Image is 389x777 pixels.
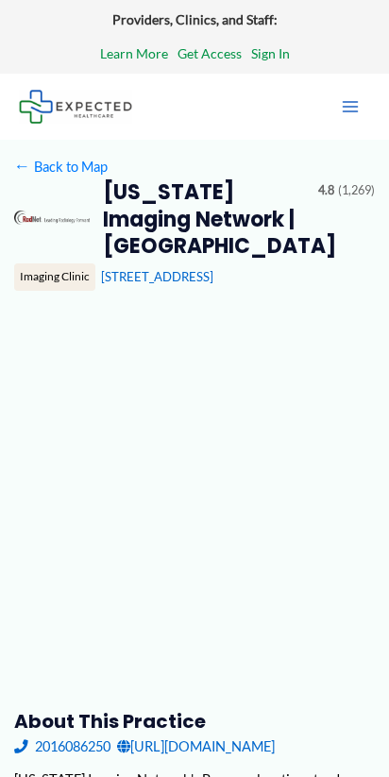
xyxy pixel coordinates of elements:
a: Get Access [178,42,242,66]
img: Expected Healthcare Logo - side, dark font, small [19,90,132,123]
a: Sign In [251,42,290,66]
a: ←Back to Map [14,154,108,179]
span: ← [14,158,31,175]
strong: Providers, Clinics, and Staff: [112,11,278,27]
button: Main menu toggle [330,87,370,127]
a: [STREET_ADDRESS] [101,269,213,284]
h3: About this practice [14,709,376,734]
a: 2016086250 [14,734,110,759]
a: [URL][DOMAIN_NAME] [117,734,275,759]
a: Learn More [100,42,168,66]
h2: [US_STATE] Imaging Network | [GEOGRAPHIC_DATA] [103,179,305,260]
div: Imaging Clinic [14,263,95,290]
span: (1,269) [338,179,375,202]
span: 4.8 [318,179,334,202]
